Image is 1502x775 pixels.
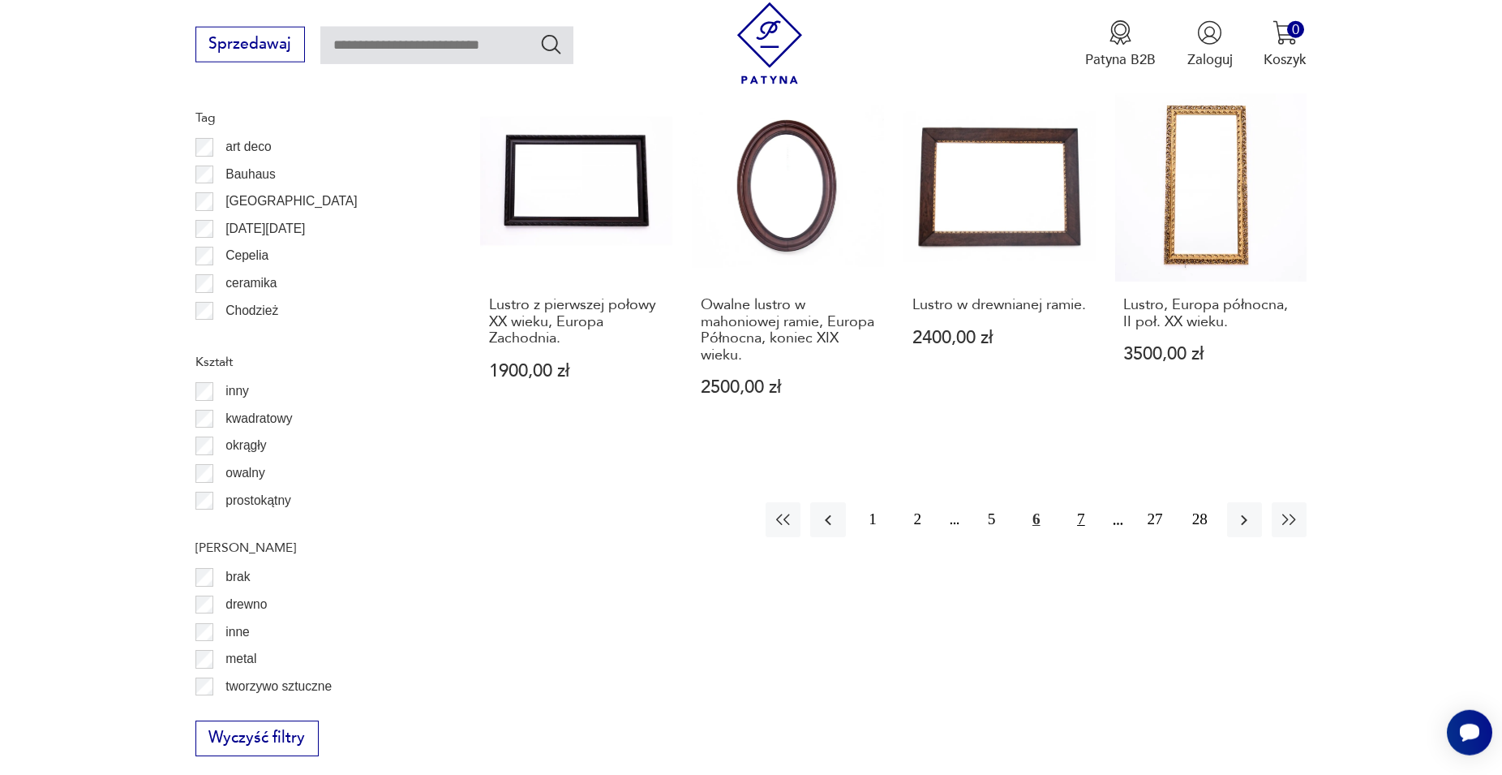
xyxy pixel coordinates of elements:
[195,27,305,62] button: Sprzedawaj
[225,463,265,484] p: owalny
[225,164,276,185] p: Bauhaus
[1287,21,1304,38] div: 0
[1019,502,1054,537] button: 6
[225,245,268,266] p: Cepelia
[1085,50,1156,69] p: Patyna B2B
[912,329,1087,347] p: 2400,00 zł
[225,408,292,429] p: kwadratowy
[912,297,1087,313] h3: Lustro w drewnianej ramie.
[1085,20,1156,69] a: Ikona medaluPatyna B2B
[1264,50,1307,69] p: Koszyk
[974,502,1009,537] button: 5
[1108,20,1133,45] img: Ikona medalu
[1138,502,1173,537] button: 27
[195,351,434,372] p: Kształt
[225,381,249,402] p: inny
[489,297,663,347] h3: Lustro z pierwszej połowy XX wieku, Europa Zachodnia.
[195,721,319,756] button: Wyczyść filtry
[225,594,267,615] p: drewno
[225,435,266,456] p: okrągły
[225,676,332,697] p: tworzywo sztuczne
[1182,502,1217,537] button: 28
[1264,20,1307,69] button: 0Koszyk
[480,89,672,434] a: Lustro z pierwszej połowy XX wieku, Europa Zachodnia.Lustro z pierwszej połowy XX wieku, Europa Z...
[903,89,1096,434] a: Lustro w drewnianej ramie.Lustro w drewnianej ramie.2400,00 zł
[1272,20,1298,45] img: Ikona koszyka
[1447,710,1492,756] iframe: Smartsupp widget button
[225,566,250,588] p: brak
[1187,20,1233,69] button: Zaloguj
[225,648,256,670] p: metal
[225,273,277,294] p: ceramika
[195,107,434,128] p: Tag
[729,2,811,84] img: Patyna - sklep z meblami i dekoracjami vintage
[225,136,271,157] p: art deco
[1187,50,1233,69] p: Zaloguj
[195,537,434,558] p: [PERSON_NAME]
[195,39,305,52] a: Sprzedawaj
[1063,502,1098,537] button: 7
[1197,20,1222,45] img: Ikonka użytkownika
[692,89,884,434] a: Owalne lustro w mahoniowej ramie, Europa Północna, koniec XIX wieku.Owalne lustro w mahoniowej ra...
[225,300,278,321] p: Chodzież
[489,363,663,380] p: 1900,00 zł
[225,218,305,239] p: [DATE][DATE]
[1123,346,1298,363] p: 3500,00 zł
[701,379,875,396] p: 2500,00 zł
[225,622,249,643] p: inne
[1123,297,1298,330] h3: Lustro, Europa północna, II poł. XX wieku.
[225,327,274,348] p: Ćmielów
[856,502,890,537] button: 1
[1085,20,1156,69] button: Patyna B2B
[225,490,291,511] p: prostokątny
[900,502,935,537] button: 2
[1115,89,1307,434] a: Lustro, Europa północna, II poł. XX wieku.Lustro, Europa północna, II poł. XX wieku.3500,00 zł
[225,191,357,212] p: [GEOGRAPHIC_DATA]
[701,297,875,364] h3: Owalne lustro w mahoniowej ramie, Europa Północna, koniec XIX wieku.
[539,32,563,56] button: Szukaj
